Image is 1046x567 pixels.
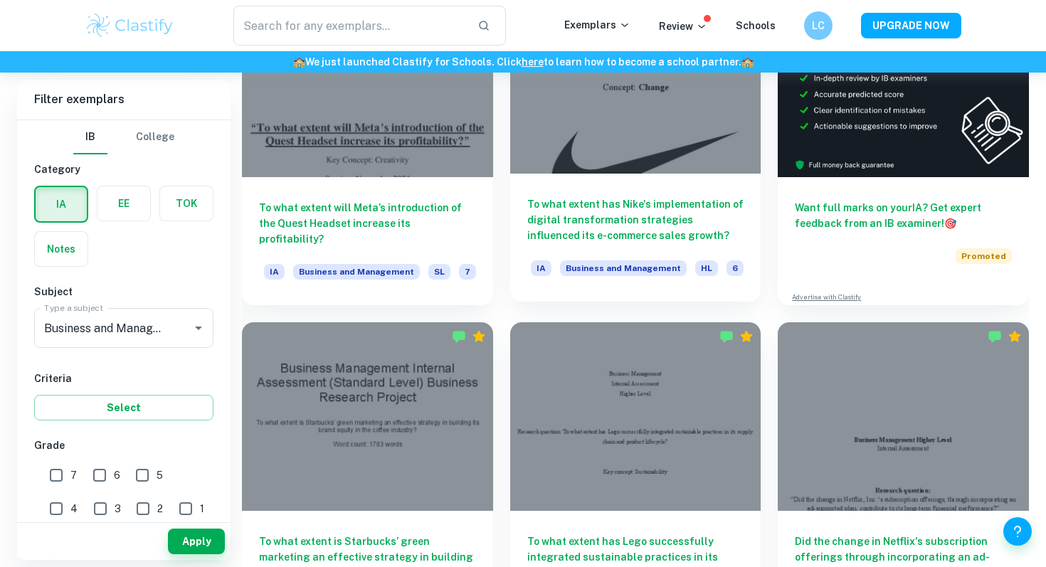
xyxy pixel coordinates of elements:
button: UPGRADE NOW [861,13,961,38]
a: Advertise with Clastify [792,292,861,302]
span: 6 [114,467,120,483]
span: 6 [727,260,744,276]
span: 5 [157,467,163,483]
span: Business and Management [293,264,420,280]
input: Search for any exemplars... [233,6,466,46]
button: IA [36,187,87,221]
button: Apply [168,529,225,554]
h6: Criteria [34,371,213,386]
div: Filter type choice [73,120,174,154]
a: here [522,56,544,68]
h6: To what extent has Nike's implementation of digital transformation strategies influenced its e-co... [527,196,744,243]
button: TOK [160,186,213,221]
button: LC [804,11,833,40]
label: Type a subject [44,302,103,314]
span: 🏫 [741,56,754,68]
span: HL [695,260,718,276]
span: IA [264,264,285,280]
h6: Subject [34,284,213,300]
span: 🏫 [293,56,305,68]
span: 1 [200,501,204,516]
button: IB [73,120,107,154]
button: Select [34,395,213,420]
img: Clastify logo [85,11,175,40]
button: EE [97,186,150,221]
button: Notes [35,232,88,266]
p: Review [659,18,707,34]
h6: To what extent will Meta’s introduction of the Quest Headset increase its profitability? [259,200,476,247]
div: Premium [472,329,486,344]
div: Premium [739,329,754,344]
span: 🎯 [944,218,956,229]
span: SL [428,264,450,280]
img: Marked [988,329,1002,344]
p: Exemplars [564,17,630,33]
h6: Category [34,161,213,177]
span: 7 [70,467,77,483]
h6: Filter exemplars [17,80,231,120]
button: Open [189,318,208,338]
h6: LC [810,18,827,33]
h6: Grade [34,438,213,453]
span: 3 [115,501,121,516]
span: 4 [70,501,78,516]
img: Marked [719,329,734,344]
span: 2 [157,501,163,516]
span: Promoted [956,248,1012,264]
img: Marked [452,329,466,344]
button: Help and Feedback [1003,517,1032,546]
span: 7 [459,264,476,280]
span: Business and Management [560,260,687,276]
button: College [136,120,174,154]
span: IA [531,260,551,276]
h6: Want full marks on your IA ? Get expert feedback from an IB examiner! [795,200,1012,231]
a: Schools [736,20,776,31]
h6: We just launched Clastify for Schools. Click to learn how to become a school partner. [3,54,1043,70]
div: Premium [1008,329,1022,344]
